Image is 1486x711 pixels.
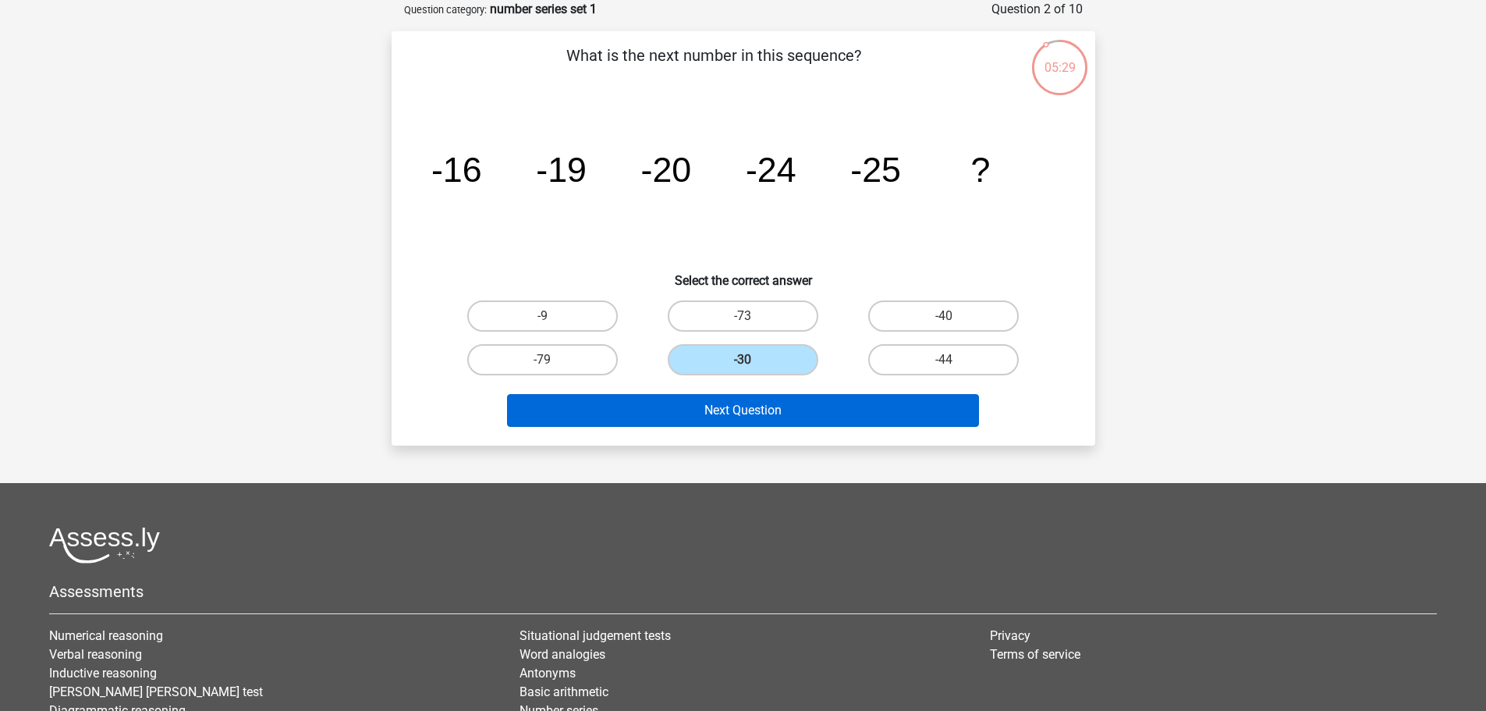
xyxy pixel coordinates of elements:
tspan: ? [970,150,990,189]
a: Word analogies [520,647,605,662]
small: Question category: [404,4,487,16]
h5: Assessments [49,582,1437,601]
a: Antonyms [520,666,576,681]
a: Basic arithmetic [520,684,608,699]
a: [PERSON_NAME] [PERSON_NAME] test [49,684,263,699]
label: -44 [868,344,1019,375]
label: -9 [467,300,618,332]
label: -79 [467,344,618,375]
a: Situational judgement tests [520,628,671,643]
img: Assessly logo [49,527,160,563]
tspan: -24 [745,150,796,189]
label: -40 [868,300,1019,332]
strong: number series set 1 [490,2,597,16]
label: -73 [668,300,818,332]
tspan: -25 [850,150,901,189]
div: 05:29 [1030,38,1089,77]
a: Numerical reasoning [49,628,163,643]
p: What is the next number in this sequence? [417,44,1012,91]
tspan: -20 [640,150,691,189]
button: Next Question [507,394,979,427]
a: Verbal reasoning [49,647,142,662]
a: Privacy [990,628,1030,643]
a: Inductive reasoning [49,666,157,681]
h6: Select the correct answer [417,261,1070,288]
tspan: -16 [431,150,481,189]
tspan: -19 [536,150,587,189]
a: Terms of service [990,647,1080,662]
label: -30 [668,344,818,375]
